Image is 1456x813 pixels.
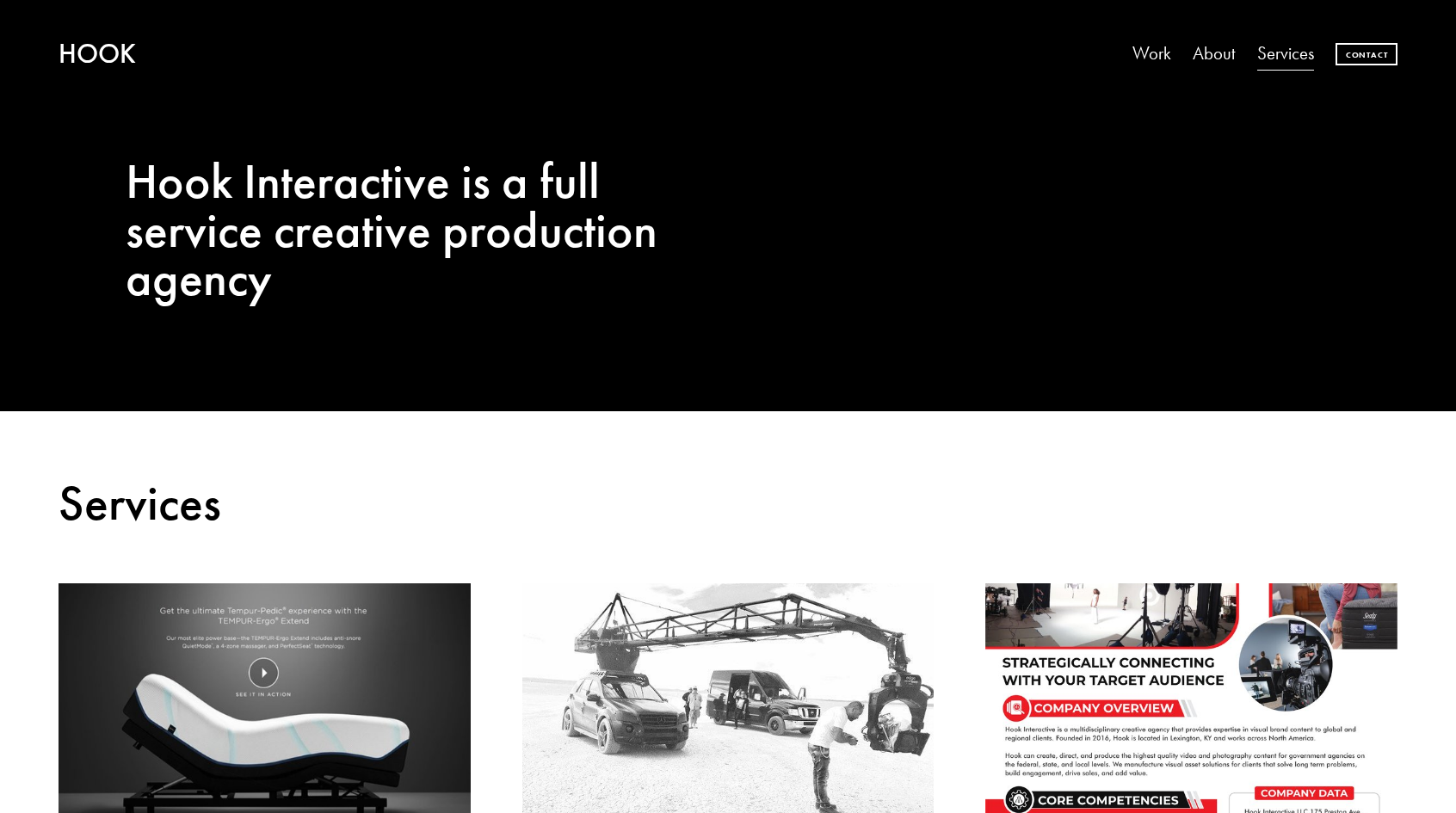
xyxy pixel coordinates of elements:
p: Services [59,459,1398,549]
a: Work [1132,36,1171,72]
h2: Hook Interactive is a full service creative production agency [126,157,728,304]
a: HOOK [59,37,136,71]
a: Contact [1336,43,1397,66]
a: Services [1257,36,1314,72]
a: About [1193,36,1235,72]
